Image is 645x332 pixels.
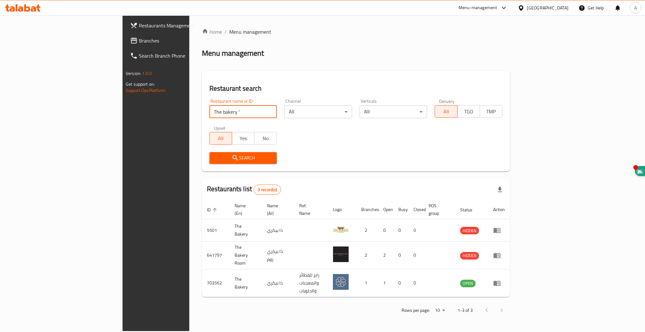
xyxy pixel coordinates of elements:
[139,22,225,29] span: Restaurants Management
[393,242,408,269] td: 0
[230,242,262,269] td: The Bakery Room
[459,4,497,12] div: Menu-management
[214,154,272,162] span: Search
[457,105,480,118] button: TGO
[125,18,230,33] a: Restaurants Management
[488,200,510,219] th: Action
[493,279,505,287] div: Menu
[460,107,477,116] span: TGO
[393,200,408,219] th: Busy
[634,4,637,11] span: A
[437,107,455,116] span: All
[267,202,287,217] span: Name (Ar)
[209,132,232,145] button: All
[202,48,264,58] h2: Menu management
[299,202,320,217] span: Ref. Name
[125,48,230,63] a: Search Branch Phone
[284,106,352,118] div: All
[527,4,568,11] div: [GEOGRAPHIC_DATA]
[209,84,502,93] h2: Restaurant search
[207,206,219,214] span: ID
[393,219,408,242] td: 0
[328,200,356,219] th: Logo
[333,246,349,262] img: The Bakery Room
[393,269,408,297] td: 0
[378,242,393,269] td: 2
[333,221,349,237] img: The Bakery
[262,269,294,297] td: ذا بيكري
[235,134,252,143] span: Yes
[209,152,277,164] button: Search
[202,28,510,36] nav: breadcrumb
[482,107,500,116] span: TMP
[139,37,225,44] span: Branches
[214,126,225,130] label: Upsell
[493,252,505,259] div: Menu
[408,219,424,242] td: 0
[202,200,510,297] table: enhanced table
[439,99,455,103] label: Delivery
[460,227,479,234] span: HIDDEN
[356,269,378,297] td: 1
[432,306,448,315] div: Rows per page:
[235,202,254,217] span: Name (En)
[139,52,225,60] span: Search Branch Phone
[408,242,424,269] td: 0
[480,105,502,118] button: TMP
[254,132,277,145] button: No
[262,242,294,269] td: ذا بيكري روم
[232,132,254,145] button: Yes
[356,242,378,269] td: 2
[356,200,378,219] th: Branches
[333,274,349,290] img: The Bakery
[378,200,393,219] th: Open
[254,185,281,195] div: Total records count
[212,134,230,143] span: All
[230,219,262,242] td: The Bakery
[254,187,281,193] span: 3 record(s)
[402,306,430,314] p: Rows per page:
[209,106,277,118] input: Search for restaurant name or ID..
[378,219,393,242] td: 0
[294,269,328,297] td: رايز للفطائر والمعجنات والحلويات
[360,106,427,118] div: All
[230,269,262,297] td: The Bakery
[429,202,448,217] span: POS group
[493,226,505,234] div: Menu
[142,69,152,77] span: 1.0.0
[126,69,141,77] span: Version:
[460,280,476,287] span: OPEN
[126,80,155,88] span: Get support on:
[435,105,457,118] button: All
[262,219,294,242] td: ذا بيكري
[460,252,479,259] span: HIDDEN
[460,206,481,214] span: Status
[378,269,393,297] td: 1
[229,28,271,36] span: Menu management
[458,306,473,314] p: 1-3 of 3
[125,33,230,48] a: Branches
[356,219,378,242] td: 2
[257,134,274,143] span: No
[492,182,507,197] div: Export file
[207,184,281,195] h2: Restaurants list
[408,200,424,219] th: Closed
[408,269,424,297] td: 0
[126,86,166,94] a: Support.OpsPlatform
